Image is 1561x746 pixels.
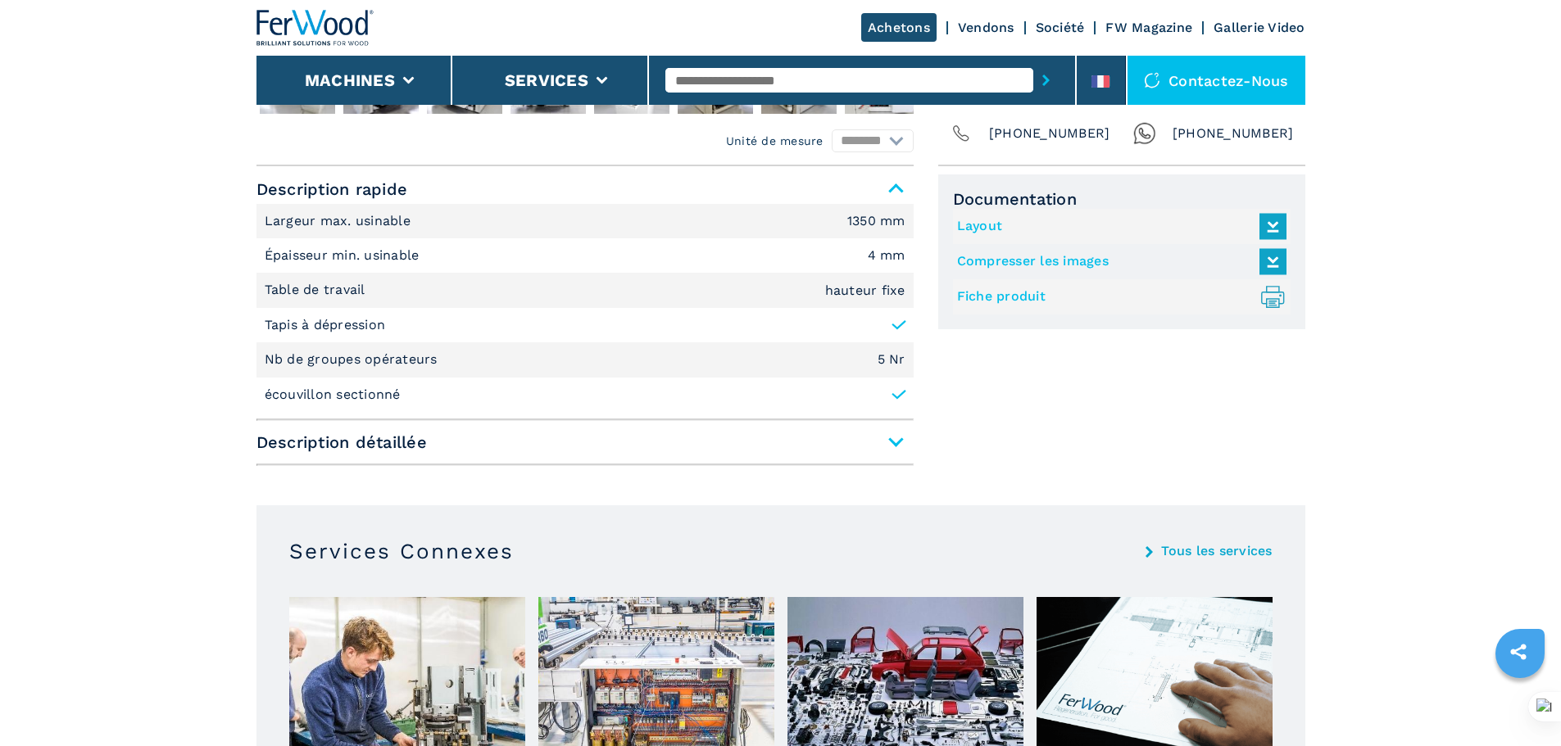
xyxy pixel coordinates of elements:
[265,281,370,299] p: Table de travail
[1128,56,1305,105] div: Contactez-nous
[1173,122,1294,145] span: [PHONE_NUMBER]
[868,249,905,262] em: 4 mm
[256,427,914,457] span: Description détaillée
[256,204,914,412] div: Description rapide
[847,215,905,228] em: 1350 mm
[957,248,1278,275] a: Compresser les images
[958,20,1014,35] a: Vendons
[1133,122,1156,145] img: Whatsapp
[957,213,1278,240] a: Layout
[1036,20,1085,35] a: Société
[265,212,415,230] p: Largeur max. usinable
[726,133,824,149] em: Unité de mesure
[989,122,1110,145] span: [PHONE_NUMBER]
[265,350,442,368] p: Nb de groupes opérateurs
[1105,20,1192,35] a: FW Magazine
[953,189,1291,209] span: Documentation
[1498,631,1539,672] a: sharethis
[256,10,374,46] img: Ferwood
[256,174,914,204] span: Description rapide
[950,122,973,145] img: Phone
[878,353,905,366] em: 5 Nr
[825,284,905,297] em: hauteur fixe
[305,70,395,90] button: Machines
[505,70,588,90] button: Services
[957,283,1278,310] a: Fiche produit
[289,538,514,564] h3: Services Connexes
[1033,61,1059,99] button: submit-button
[265,386,401,404] p: écouvillon sectionné
[265,246,424,264] p: Épaisseur min. usinable
[1214,20,1305,35] a: Gallerie Video
[1161,545,1272,558] a: Tous les services
[861,13,937,42] a: Achetons
[265,316,386,334] p: Tapis à dépression
[1491,672,1549,734] iframe: Chat
[1144,72,1160,88] img: Contactez-nous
